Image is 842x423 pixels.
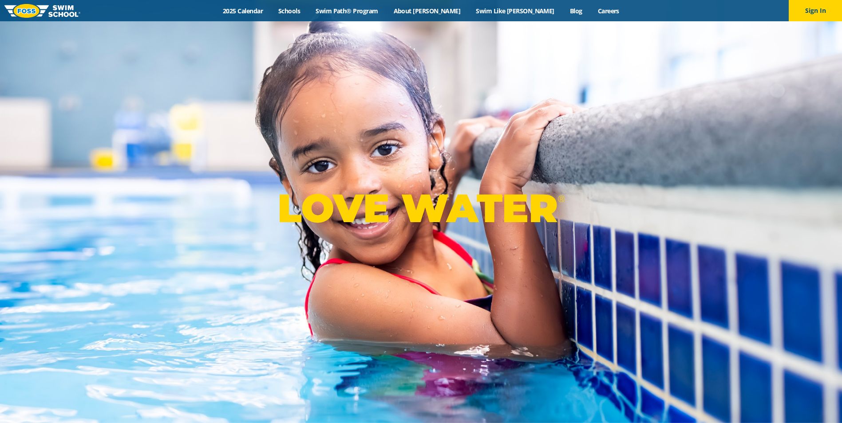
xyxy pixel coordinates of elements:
[562,7,590,15] a: Blog
[215,7,271,15] a: 2025 Calendar
[271,7,308,15] a: Schools
[386,7,468,15] a: About [PERSON_NAME]
[557,193,565,204] sup: ®
[590,7,627,15] a: Careers
[468,7,562,15] a: Swim Like [PERSON_NAME]
[4,4,80,18] img: FOSS Swim School Logo
[308,7,386,15] a: Swim Path® Program
[277,184,565,232] p: LOVE WATER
